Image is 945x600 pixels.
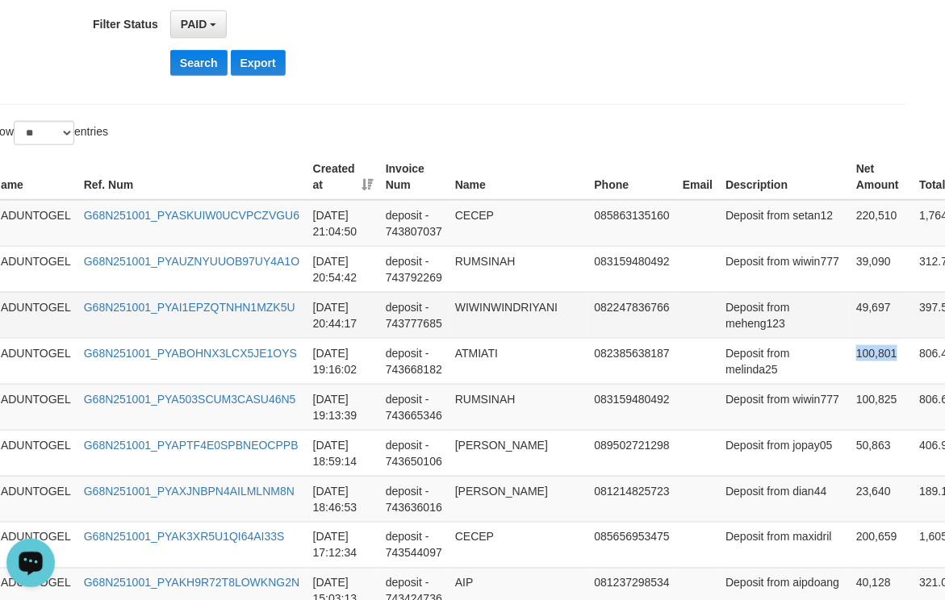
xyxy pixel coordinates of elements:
a: G68N251001_PYAUZNYUUOB97UY4A1O [84,255,299,268]
td: deposit - 743668182 [379,338,449,384]
th: Net Amount [850,154,913,200]
td: CECEP [449,200,588,247]
td: 39,090 [850,246,913,292]
td: [PERSON_NAME] [449,476,588,522]
td: deposit - 743636016 [379,476,449,522]
td: 50,863 [850,430,913,476]
td: 089502721298 [588,430,676,476]
td: Deposit from wiwin777 [719,384,850,430]
th: Created at: activate to sort column ascending [307,154,379,200]
td: deposit - 743807037 [379,200,449,247]
th: Phone [588,154,676,200]
th: Ref. Num [77,154,307,200]
td: deposit - 743777685 [379,292,449,338]
a: G68N251001_PYAPTF4E0SPBNEOCPPB [84,439,299,452]
td: RUMSINAH [449,246,588,292]
th: Invoice Num [379,154,449,200]
td: Deposit from meheng123 [719,292,850,338]
td: [DATE] 17:12:34 [307,522,379,568]
td: 081214825723 [588,476,676,522]
td: deposit - 743544097 [379,522,449,568]
td: deposit - 743650106 [379,430,449,476]
a: G68N251001_PYAKH9R72T8LOWKNG2N [84,577,299,590]
td: [DATE] 20:44:17 [307,292,379,338]
td: deposit - 743665346 [379,384,449,430]
a: G68N251001_PYA503SCUM3CASU46N5 [84,393,296,406]
td: [PERSON_NAME] [449,430,588,476]
td: 100,825 [850,384,913,430]
button: Open LiveChat chat widget [6,6,55,55]
td: 083159480492 [588,384,676,430]
td: 220,510 [850,200,913,247]
th: Name [449,154,588,200]
td: 082385638187 [588,338,676,384]
td: CECEP [449,522,588,568]
td: [DATE] 19:16:02 [307,338,379,384]
td: deposit - 743792269 [379,246,449,292]
a: G68N251001_PYASKUIW0UCVPCZVGU6 [84,209,299,222]
td: Deposit from wiwin777 [719,246,850,292]
a: G68N251001_PYABOHNX3LCX5JE1OYS [84,347,297,360]
td: [DATE] 20:54:42 [307,246,379,292]
td: Deposit from maxidril [719,522,850,568]
td: 200,659 [850,522,913,568]
td: WIWINWINDRIYANI [449,292,588,338]
button: Export [231,50,286,76]
select: Showentries [14,121,74,145]
th: Email [676,154,719,200]
td: 083159480492 [588,246,676,292]
td: 23,640 [850,476,913,522]
td: RUMSINAH [449,384,588,430]
span: PAID [181,18,207,31]
td: Deposit from dian44 [719,476,850,522]
td: 49,697 [850,292,913,338]
th: Description [719,154,850,200]
td: 085656953475 [588,522,676,568]
td: [DATE] 19:13:39 [307,384,379,430]
button: PAID [170,10,227,38]
td: Deposit from melinda25 [719,338,850,384]
td: [DATE] 18:59:14 [307,430,379,476]
td: ATMIATI [449,338,588,384]
td: 082247836766 [588,292,676,338]
td: [DATE] 21:04:50 [307,200,379,247]
a: G68N251001_PYAI1EPZQTNHN1MZK5U [84,301,295,314]
td: 085863135160 [588,200,676,247]
td: Deposit from jopay05 [719,430,850,476]
td: [DATE] 18:46:53 [307,476,379,522]
button: Search [170,50,228,76]
a: G68N251001_PYAXJNBPN4AILMLNM8N [84,485,295,498]
td: 100,801 [850,338,913,384]
a: G68N251001_PYAK3XR5U1QI64AI33S [84,531,285,544]
td: Deposit from setan12 [719,200,850,247]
